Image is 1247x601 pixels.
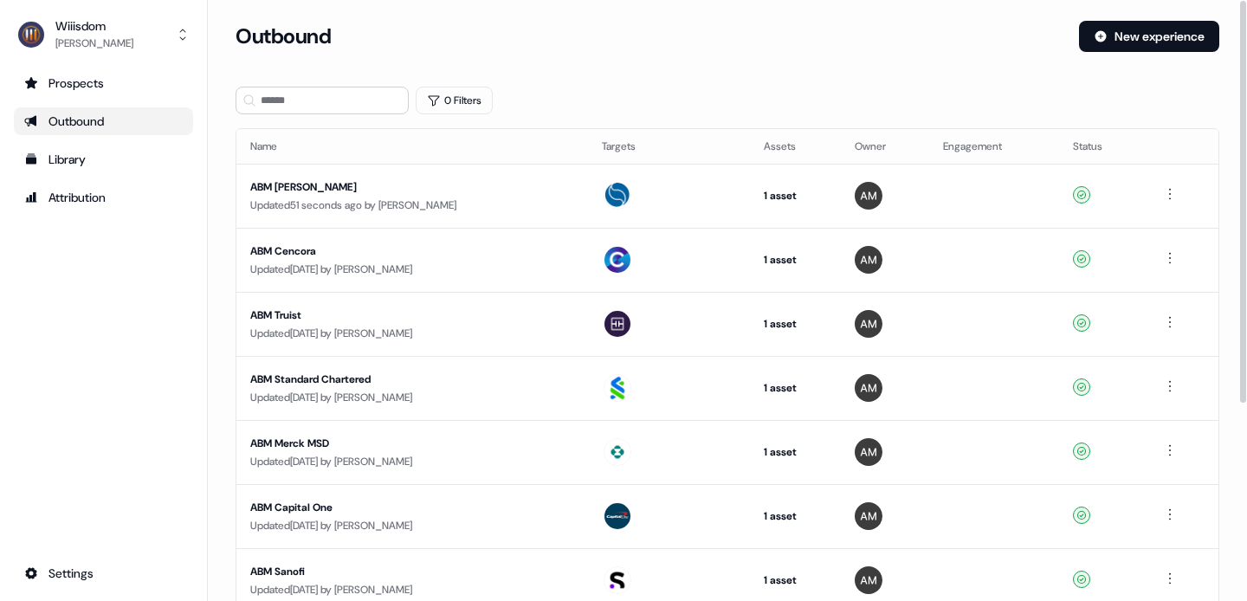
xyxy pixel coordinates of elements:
div: [PERSON_NAME] [55,35,133,52]
div: Wiiisdom [55,17,133,35]
button: Wiiisdom[PERSON_NAME] [14,14,193,55]
div: Updated [DATE] by [PERSON_NAME] [250,261,574,278]
button: New experience [1079,21,1219,52]
img: Ailsa [855,182,882,210]
div: Library [24,151,183,168]
div: Updated 51 seconds ago by [PERSON_NAME] [250,197,574,214]
a: Go to outbound experience [14,107,193,135]
a: Go to integrations [14,559,193,587]
img: Ailsa [855,246,882,274]
div: Updated [DATE] by [PERSON_NAME] [250,453,574,470]
th: Engagement [929,129,1059,164]
div: ABM Capital One [250,499,562,516]
img: Ailsa [855,566,882,594]
div: ABM Truist [250,307,562,324]
div: ABM Standard Chartered [250,371,562,388]
h3: Outbound [236,23,331,49]
div: 1 asset [764,187,827,204]
div: ABM Merck MSD [250,435,562,452]
div: 1 asset [764,572,827,589]
a: Go to attribution [14,184,193,211]
div: Updated [DATE] by [PERSON_NAME] [250,517,574,534]
img: Ailsa [855,502,882,530]
a: Go to templates [14,145,193,173]
th: Status [1059,129,1145,164]
div: 1 asset [764,507,827,525]
th: Name [236,129,588,164]
div: Settings [24,565,183,582]
div: Prospects [24,74,183,92]
a: Go to prospects [14,69,193,97]
img: Ailsa [855,374,882,402]
div: 1 asset [764,379,827,397]
div: Outbound [24,113,183,130]
div: 1 asset [764,251,827,268]
th: Assets [750,129,841,164]
div: ABM Cencora [250,242,562,260]
th: Owner [841,129,929,164]
div: Updated [DATE] by [PERSON_NAME] [250,389,574,406]
button: 0 Filters [416,87,493,114]
div: 1 asset [764,315,827,333]
img: Ailsa [855,438,882,466]
div: 1 asset [764,443,827,461]
div: Updated [DATE] by [PERSON_NAME] [250,581,574,598]
div: Updated [DATE] by [PERSON_NAME] [250,325,574,342]
div: ABM [PERSON_NAME] [250,178,562,196]
img: Ailsa [855,310,882,338]
div: ABM Sanofi [250,563,562,580]
div: Attribution [24,189,183,206]
th: Targets [588,129,749,164]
